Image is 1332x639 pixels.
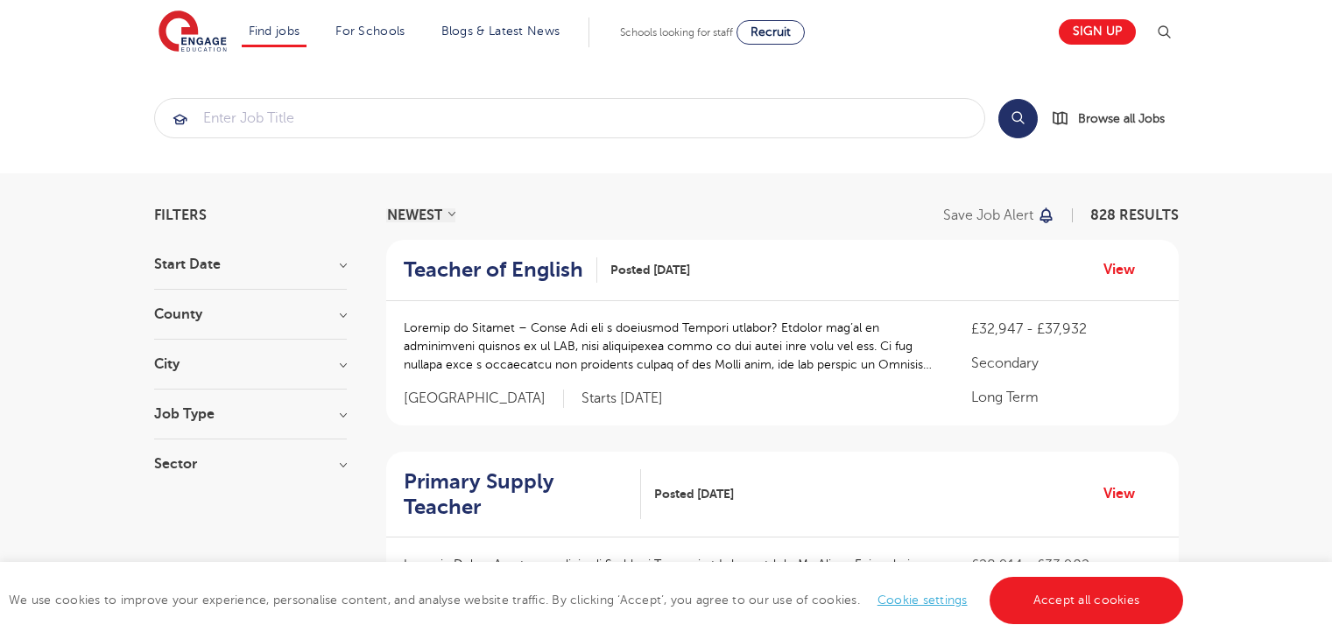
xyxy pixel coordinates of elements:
[1103,258,1148,281] a: View
[404,469,642,520] a: Primary Supply Teacher
[736,20,805,45] a: Recruit
[335,25,405,38] a: For Schools
[154,208,207,222] span: Filters
[404,257,583,283] h2: Teacher of English
[154,98,985,138] div: Submit
[971,319,1160,340] p: £32,947 - £37,932
[154,457,347,471] h3: Sector
[154,257,347,271] h3: Start Date
[620,26,733,39] span: Schools looking for staff
[1103,482,1148,505] a: View
[154,357,347,371] h3: City
[154,307,347,321] h3: County
[971,353,1160,374] p: Secondary
[877,593,968,607] a: Cookie settings
[971,555,1160,576] p: £28,914 - £33,902
[971,387,1160,408] p: Long Term
[155,99,984,137] input: Submit
[154,407,347,421] h3: Job Type
[610,261,690,279] span: Posted [DATE]
[1078,109,1165,129] span: Browse all Jobs
[441,25,560,38] a: Blogs & Latest News
[943,208,1056,222] button: Save job alert
[404,555,937,610] p: Loremip Dolors Ametcons adipis eli Seddoei Tempori ut Laboreetdolo Ma Aliqua Enimadmin, ve’qu nos...
[990,577,1184,624] a: Accept all cookies
[404,319,937,374] p: Loremip do Sitamet – Conse Adi eli s doeiusmod Tempori utlabor? Etdolor mag’al en adminimveni qui...
[1090,207,1179,223] span: 828 RESULTS
[9,593,1188,607] span: We use cookies to improve your experience, personalise content, and analyse website traffic. By c...
[654,485,734,503] span: Posted [DATE]
[751,25,791,39] span: Recruit
[998,99,1038,138] button: Search
[404,390,564,408] span: [GEOGRAPHIC_DATA]
[581,390,663,408] p: Starts [DATE]
[249,25,300,38] a: Find jobs
[1059,19,1136,45] a: Sign up
[943,208,1033,222] p: Save job alert
[404,469,628,520] h2: Primary Supply Teacher
[404,257,597,283] a: Teacher of English
[159,11,227,54] img: Engage Education
[1052,109,1179,129] a: Browse all Jobs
